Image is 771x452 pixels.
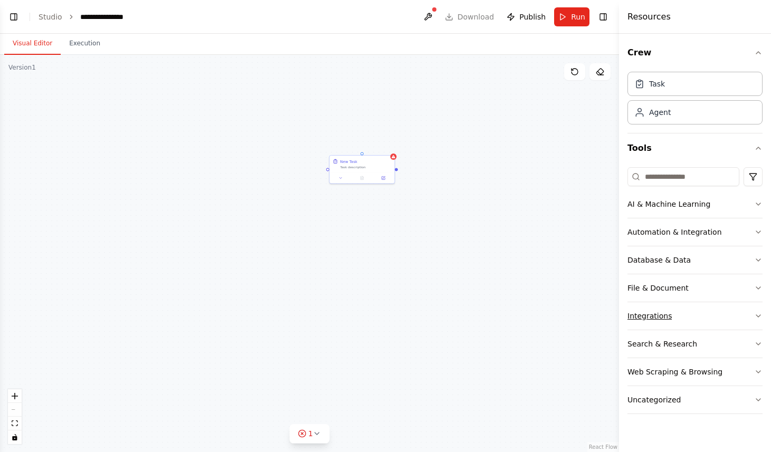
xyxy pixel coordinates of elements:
[627,133,763,163] button: Tools
[589,444,617,450] a: React Flow attribution
[627,358,763,386] button: Web Scraping & Browsing
[4,33,61,55] button: Visual Editor
[627,218,763,246] button: Automation & Integration
[329,155,395,184] div: New TaskTask description
[627,386,763,413] button: Uncategorized
[627,283,689,293] div: File & Document
[308,428,313,439] span: 1
[8,389,22,444] div: React Flow controls
[627,311,672,321] div: Integrations
[61,33,109,55] button: Execution
[351,175,373,181] button: No output available
[649,79,665,89] div: Task
[554,7,589,26] button: Run
[627,68,763,133] div: Crew
[627,38,763,68] button: Crew
[627,199,710,209] div: AI & Machine Learning
[627,227,722,237] div: Automation & Integration
[627,330,763,358] button: Search & Research
[596,9,611,24] button: Hide right sidebar
[571,12,585,22] span: Run
[627,395,681,405] div: Uncategorized
[8,389,22,403] button: zoom in
[8,63,36,72] div: Version 1
[289,424,330,444] button: 1
[649,107,671,118] div: Agent
[627,367,722,377] div: Web Scraping & Browsing
[8,430,22,444] button: toggle interactivity
[627,255,691,265] div: Database & Data
[627,163,763,422] div: Tools
[627,246,763,274] button: Database & Data
[627,190,763,218] button: AI & Machine Learning
[627,339,697,349] div: Search & Research
[374,175,392,181] button: Open in side panel
[39,12,135,22] nav: breadcrumb
[519,12,546,22] span: Publish
[627,11,671,23] h4: Resources
[340,165,392,169] div: Task description
[627,302,763,330] button: Integrations
[8,417,22,430] button: fit view
[340,159,358,164] div: New Task
[39,13,62,21] a: Studio
[627,274,763,302] button: File & Document
[502,7,550,26] button: Publish
[6,9,21,24] button: Show left sidebar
